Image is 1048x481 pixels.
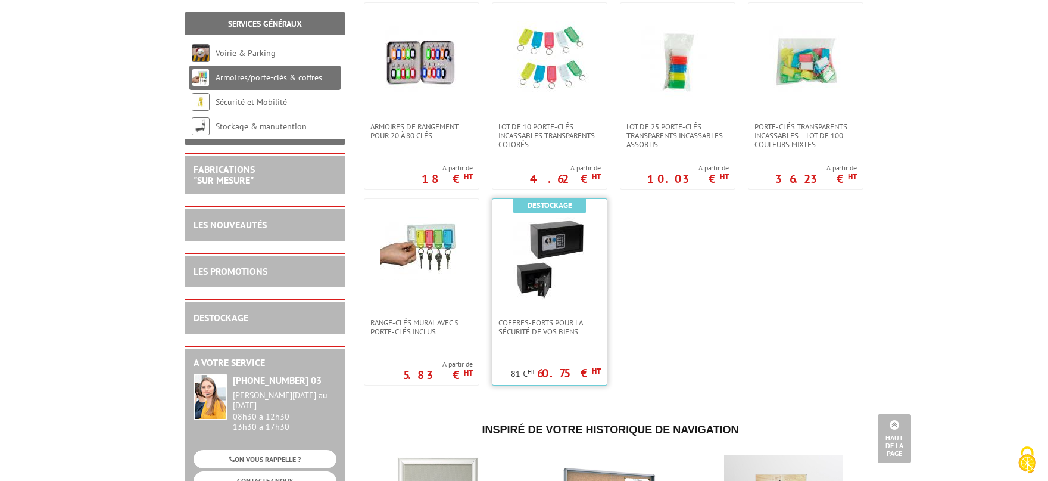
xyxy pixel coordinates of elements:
[848,172,857,182] sup: HT
[498,318,601,336] span: Coffres-forts pour la sécurité de vos biens
[192,72,322,107] a: Armoires/porte-clés & coffres forts
[530,175,601,182] p: 4.62 €
[530,163,601,173] span: A partir de
[492,122,607,149] a: Lot de 10 porte-clés incassables transparents colorés
[537,370,601,377] p: 60.75 €
[403,359,473,369] span: A partir de
[233,390,336,432] div: 08h30 à 12h30 13h30 à 17h30
[511,370,535,378] p: 81 €
[764,21,847,104] img: Porte-clés transparents incassables – Lot de 100 couleurs mixtes
[228,18,302,29] a: Services Généraux
[194,450,336,468] a: ON VOUS RAPPELLE ?
[626,122,729,149] span: Lot de 25 porte-clés transparents incassables assortis
[233,374,322,386] strong: [PHONE_NUMBER] 03
[464,368,473,378] sup: HT
[192,44,210,62] img: Voirie & Parking
[878,414,911,463] a: Haut de la page
[192,117,210,135] img: Stockage & manutention
[754,122,857,149] span: Porte-clés transparents incassables – Lot de 100 couleurs mixtes
[720,172,729,182] sup: HT
[194,312,248,324] a: DESTOCKAGE
[592,172,601,182] sup: HT
[422,175,473,182] p: 18 €
[233,390,336,411] div: [PERSON_NAME][DATE] au [DATE]
[508,217,591,300] img: Coffres-forts pour la sécurité de vos biens
[216,121,307,132] a: Stockage & manutention
[370,318,473,336] span: Range-clés mural avec 5 porte-clés inclus
[194,358,336,368] h2: A votre service
[482,424,738,436] span: Inspiré de votre historique de navigation
[194,163,255,186] a: FABRICATIONS"Sur Mesure"
[647,163,729,173] span: A partir de
[380,21,463,104] img: Armoires de rangement pour 20 à 80 clés
[380,217,463,280] img: Range-clés mural avec 5 porte-clés inclus
[620,122,735,149] a: Lot de 25 porte-clés transparents incassables assortis
[403,371,473,378] p: 5.83 €
[192,69,210,86] img: Armoires/porte-clés & coffres forts
[370,122,473,140] span: Armoires de rangement pour 20 à 80 clés
[194,374,227,420] img: widget-service.jpg
[592,366,601,376] sup: HT
[748,122,863,149] a: Porte-clés transparents incassables – Lot de 100 couleurs mixtes
[528,367,535,376] sup: HT
[364,318,479,336] a: Range-clés mural avec 5 porte-clés inclus
[647,175,729,182] p: 10.03 €
[216,48,276,58] a: Voirie & Parking
[194,265,267,277] a: LES PROMOTIONS
[492,318,607,336] a: Coffres-forts pour la sécurité de vos biens
[464,172,473,182] sup: HT
[422,163,473,173] span: A partir de
[636,21,719,104] img: Lot de 25 porte-clés transparents incassables assortis
[528,200,572,210] b: Destockage
[194,219,267,231] a: LES NOUVEAUTÉS
[364,122,479,140] a: Armoires de rangement pour 20 à 80 clés
[1006,440,1048,481] button: Cookies (fenêtre modale)
[498,122,601,149] span: Lot de 10 porte-clés incassables transparents colorés
[216,97,287,107] a: Sécurité et Mobilité
[1012,445,1042,475] img: Cookies (fenêtre modale)
[775,175,857,182] p: 36.23 €
[508,21,591,104] img: Lot de 10 porte-clés incassables transparents colorés
[775,163,857,173] span: A partir de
